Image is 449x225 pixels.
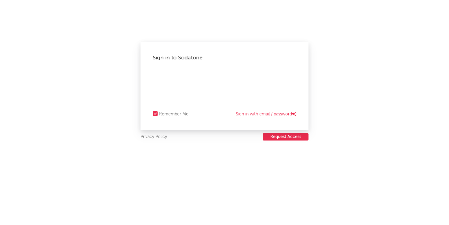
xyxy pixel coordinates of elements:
[236,111,296,118] a: Sign in with email / password
[141,133,167,141] a: Privacy Policy
[263,133,308,141] a: Request Access
[153,54,296,62] div: Sign in to Sodatone
[263,133,308,141] button: Request Access
[159,111,188,118] div: Remember Me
